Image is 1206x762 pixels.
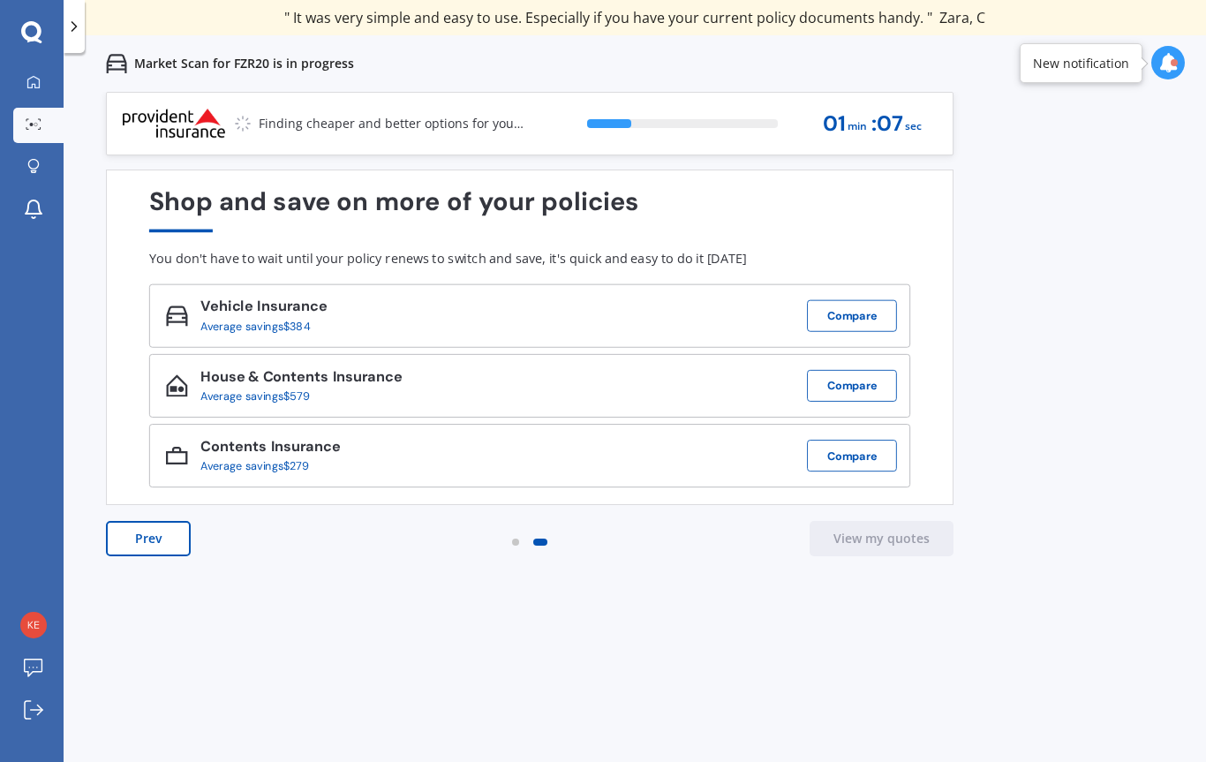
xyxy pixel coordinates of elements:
[807,440,897,472] button: Compare
[848,115,867,139] span: min
[200,298,327,320] div: Vehicle
[149,251,910,267] div: You don't have to wait until your policy renews to switch and save, it's quick and easy to do it ...
[134,55,354,72] p: Market Scan for FZR20 is in progress
[166,444,188,466] img: Contents_icon
[200,460,328,473] div: Average savings $279
[807,300,897,332] button: Compare
[200,321,314,334] div: Average savings $384
[200,390,389,404] div: Average savings $579
[166,305,188,327] img: Vehicle_icon
[871,112,903,136] span: : 07
[166,374,188,396] img: House & Contents_icon
[1033,55,1129,72] div: New notification
[20,612,47,638] img: 244bd02b8787e650b5f80d1925c130c2
[106,53,127,74] img: car.f15378c7a67c060ca3f3.svg
[810,521,953,556] button: View my quotes
[259,115,524,132] p: Finding cheaper and better options for you...
[149,187,910,232] div: Shop and save on more of your policies
[200,368,403,389] div: House & Contents
[253,297,328,316] span: Insurance
[807,370,897,402] button: Compare
[328,367,403,387] span: Insurance
[267,437,341,456] span: Insurance
[823,112,846,136] span: 01
[200,439,340,460] div: Contents
[106,521,191,556] button: Prev
[905,115,922,139] span: sec
[121,109,227,140] img: Logo_7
